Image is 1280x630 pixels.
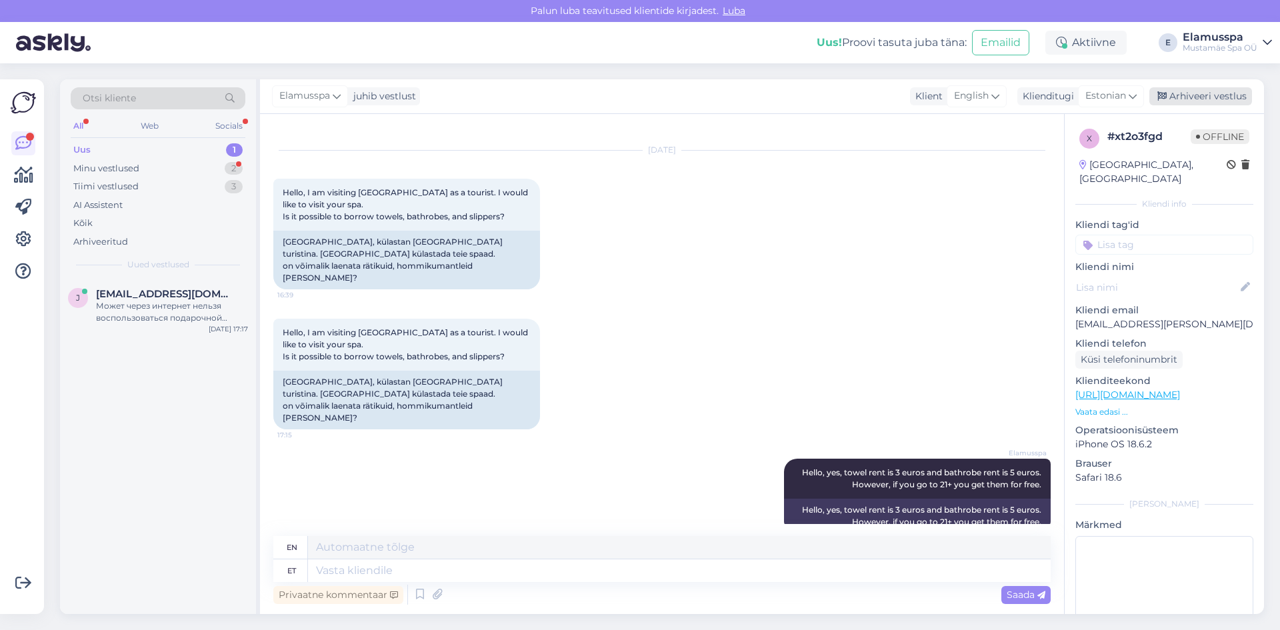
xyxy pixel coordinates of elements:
span: 16:39 [277,290,327,300]
a: ElamusspaMustamäe Spa OÜ [1183,32,1272,53]
span: Elamusspa [997,448,1047,458]
div: 1 [226,143,243,157]
div: Tiimi vestlused [73,180,139,193]
div: Aktiivne [1045,31,1127,55]
div: [DATE] 17:17 [209,324,248,334]
p: Kliendi telefon [1075,337,1253,351]
p: Märkmed [1075,518,1253,532]
input: Lisa tag [1075,235,1253,255]
div: et [287,559,296,582]
img: Askly Logo [11,90,36,115]
div: Mustamäe Spa OÜ [1183,43,1257,53]
p: Safari 18.6 [1075,471,1253,485]
span: Uued vestlused [127,259,189,271]
div: Klienditugi [1017,89,1074,103]
span: juliamurina@gmail.com [96,288,235,300]
div: Küsi telefoninumbrit [1075,351,1183,369]
div: juhib vestlust [348,89,416,103]
span: Hello, I am visiting [GEOGRAPHIC_DATA] as a tourist. I would like to visit your spa. Is it possib... [283,187,530,221]
span: x [1087,133,1092,143]
span: Otsi kliente [83,91,136,105]
span: English [954,89,989,103]
p: Operatsioonisüsteem [1075,423,1253,437]
p: [EMAIL_ADDRESS][PERSON_NAME][DOMAIN_NAME] [1075,317,1253,331]
span: Hello, I am visiting [GEOGRAPHIC_DATA] as a tourist. I would like to visit your spa. Is it possib... [283,327,530,361]
span: Luba [719,5,749,17]
div: All [71,117,86,135]
div: Proovi tasuta juba täna: [817,35,967,51]
span: 17:15 [277,430,327,440]
b: Uus! [817,36,842,49]
p: iPhone OS 18.6.2 [1075,437,1253,451]
button: Emailid [972,30,1029,55]
p: Kliendi tag'id [1075,218,1253,232]
div: Web [138,117,161,135]
div: AI Assistent [73,199,123,212]
a: [URL][DOMAIN_NAME] [1075,389,1180,401]
p: Klienditeekond [1075,374,1253,388]
div: [DATE] [273,144,1051,156]
span: Offline [1191,129,1249,144]
div: 2 [225,162,243,175]
div: [GEOGRAPHIC_DATA], [GEOGRAPHIC_DATA] [1079,158,1227,186]
div: Uus [73,143,91,157]
div: Hello, yes, towel rent is 3 euros and bathrobe rent is 5 euros. However, if you go to 21+ you get... [784,499,1051,533]
div: Minu vestlused [73,162,139,175]
span: Hello, yes, towel rent is 3 euros and bathrobe rent is 5 euros. However, if you go to 21+ you get... [802,467,1043,489]
p: Vaata edasi ... [1075,406,1253,418]
div: Может через интернет нельзя воспользоваться подарочной картой? [96,300,248,324]
div: Privaatne kommentaar [273,586,403,604]
p: Kliendi nimi [1075,260,1253,274]
div: Kõik [73,217,93,230]
div: Klient [910,89,943,103]
div: [PERSON_NAME] [1075,498,1253,510]
div: Arhiveeri vestlus [1149,87,1252,105]
div: [GEOGRAPHIC_DATA], külastan [GEOGRAPHIC_DATA] turistina. [GEOGRAPHIC_DATA] külastada teie spaad. ... [273,371,540,429]
span: Elamusspa [279,89,330,103]
input: Lisa nimi [1076,280,1238,295]
span: Saada [1007,589,1045,601]
span: j [76,293,80,303]
p: Kliendi email [1075,303,1253,317]
div: Socials [213,117,245,135]
div: Elamusspa [1183,32,1257,43]
div: Kliendi info [1075,198,1253,210]
div: E [1159,33,1177,52]
div: Arhiveeritud [73,235,128,249]
div: [GEOGRAPHIC_DATA], külastan [GEOGRAPHIC_DATA] turistina. [GEOGRAPHIC_DATA] külastada teie spaad. ... [273,231,540,289]
span: Estonian [1085,89,1126,103]
p: Brauser [1075,457,1253,471]
div: 3 [225,180,243,193]
div: en [287,536,297,559]
div: # xt2o3fgd [1107,129,1191,145]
